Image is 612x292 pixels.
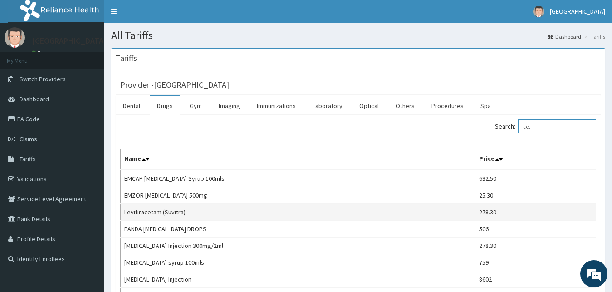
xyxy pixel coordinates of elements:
td: 759 [475,254,596,271]
td: 632.50 [475,170,596,187]
span: Tariffs [20,155,36,163]
img: User Image [533,6,544,17]
a: Dental [116,96,147,115]
li: Tariffs [582,33,605,40]
p: [GEOGRAPHIC_DATA] [32,37,107,45]
span: Dashboard [20,95,49,103]
a: Imaging [211,96,247,115]
th: Price [475,149,596,170]
h1: All Tariffs [111,30,605,41]
a: Drugs [150,96,180,115]
span: Claims [20,135,37,143]
img: d_794563401_company_1708531726252_794563401 [17,45,37,68]
a: Dashboard [548,33,581,40]
td: PANDA [MEDICAL_DATA] DROPS [121,221,475,238]
a: Procedures [424,96,471,115]
textarea: Type your message and hit 'Enter' [5,195,173,227]
span: [GEOGRAPHIC_DATA] [550,7,605,15]
a: Gym [182,96,209,115]
td: 278.30 [475,204,596,221]
td: 8602 [475,271,596,288]
td: 278.30 [475,238,596,254]
a: Spa [473,96,498,115]
a: Immunizations [250,96,303,115]
h3: Tariffs [116,54,137,62]
a: Others [388,96,422,115]
td: [MEDICAL_DATA] syrup 100mls [121,254,475,271]
td: Levitiracetam (Suvitra) [121,204,475,221]
td: [MEDICAL_DATA] Injection [121,271,475,288]
div: Minimize live chat window [149,5,171,26]
a: Laboratory [305,96,350,115]
label: Search: [495,119,596,133]
td: 506 [475,221,596,238]
td: [MEDICAL_DATA] Injection 300mg/2ml [121,238,475,254]
a: Online [32,49,54,56]
span: We're online! [53,88,125,180]
h3: Provider - [GEOGRAPHIC_DATA] [120,81,229,89]
td: EMZOR [MEDICAL_DATA] 500mg [121,187,475,204]
th: Name [121,149,475,170]
td: 25.30 [475,187,596,204]
span: Switch Providers [20,75,66,83]
img: User Image [5,27,25,48]
td: EMCAP [MEDICAL_DATA] Syrup 100mls [121,170,475,187]
div: Chat with us now [47,51,152,63]
a: Optical [352,96,386,115]
input: Search: [518,119,596,133]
